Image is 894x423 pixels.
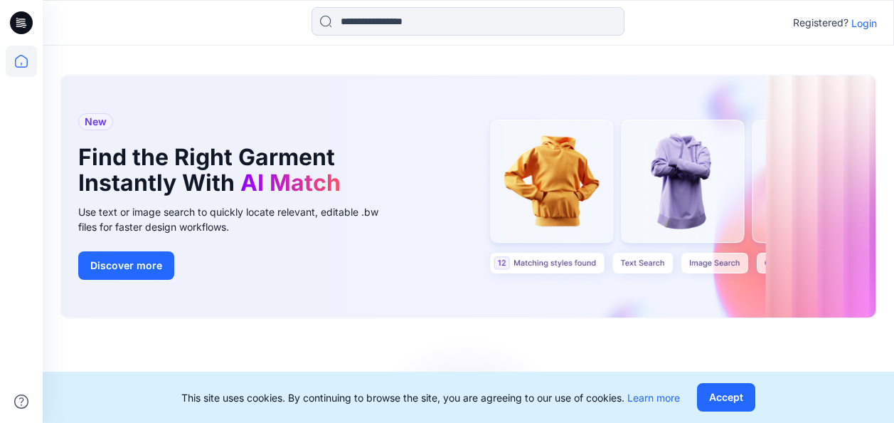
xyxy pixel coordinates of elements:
[78,204,398,234] div: Use text or image search to quickly locate relevant, editable .bw files for faster design workflows.
[793,14,848,31] p: Registered?
[697,383,755,412] button: Accept
[627,392,680,404] a: Learn more
[181,390,680,405] p: This site uses cookies. By continuing to browse the site, you are agreeing to our use of cookies.
[851,16,877,31] p: Login
[78,145,377,196] h1: Find the Right Garment Instantly With
[78,251,174,280] button: Discover more
[85,113,107,130] span: New
[240,169,341,197] span: AI Match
